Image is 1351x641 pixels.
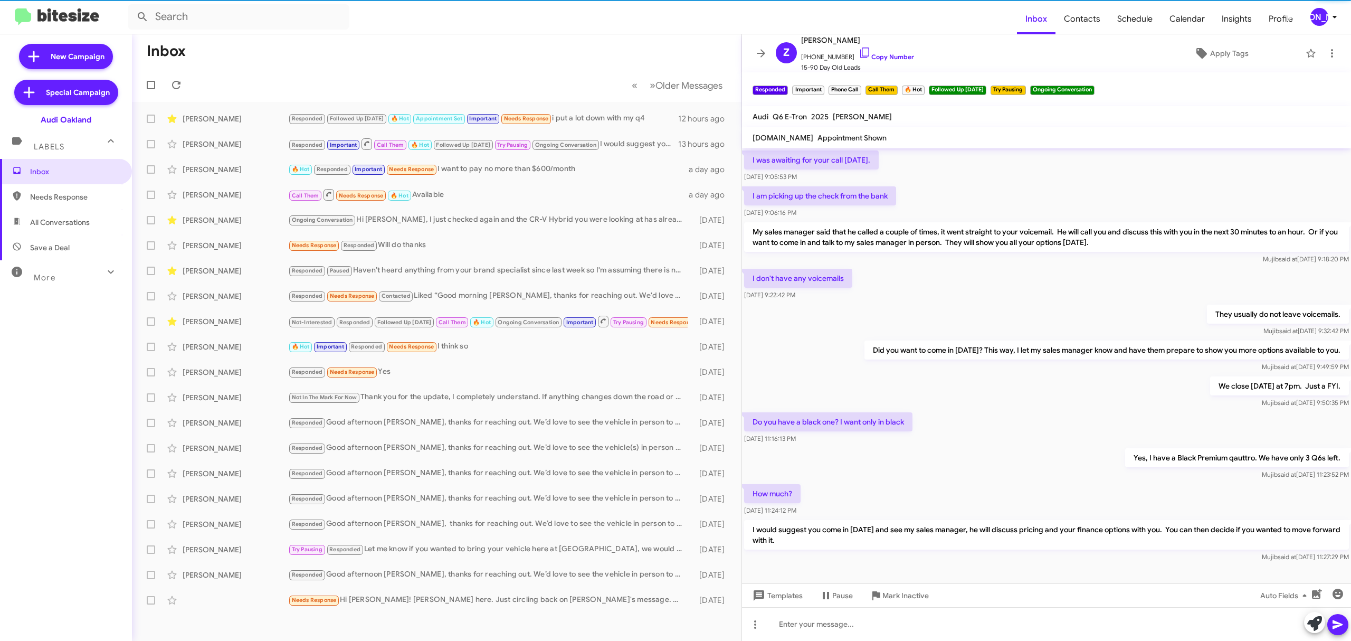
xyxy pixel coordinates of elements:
[655,80,722,91] span: Older Messages
[339,192,384,199] span: Needs Response
[1141,44,1300,63] button: Apply Tags
[991,86,1025,95] small: Try Pausing
[753,133,813,143] span: [DOMAIN_NAME]
[1030,86,1095,95] small: Ongoing Conversation
[391,115,409,122] span: 🔥 Hot
[19,44,113,69] a: New Campaign
[51,51,104,62] span: New Campaign
[744,435,796,442] span: [DATE] 11:16:13 PM
[1213,4,1260,34] span: Insights
[742,586,811,605] button: Templates
[801,34,914,46] span: [PERSON_NAME]
[744,209,796,216] span: [DATE] 9:06:16 PM
[1278,399,1296,407] span: said at
[41,115,91,125] div: Audi Oakland
[650,79,655,92] span: »
[288,518,688,530] div: Good afternoon [PERSON_NAME], thanks for reaching out. We’d love to see the vehicle in person to ...
[288,467,688,479] div: Good afternoon [PERSON_NAME], thanks for reaching out. We’d love to see the vehicle in person to ...
[351,343,382,350] span: Responded
[292,343,310,350] span: 🔥 Hot
[317,343,344,350] span: Important
[1125,448,1349,467] p: Yes, I have a Black Premium qauttro. We have only 3 Q6s left.
[288,543,688,555] div: Let me know if you wanted to bring your vehicle here at [GEOGRAPHIC_DATA], we would love to evalu...
[292,369,323,375] span: Responded
[288,366,688,378] div: Yes
[929,86,986,95] small: Followed Up [DATE]
[30,192,120,202] span: Needs Response
[183,519,288,530] div: [PERSON_NAME]
[744,269,852,288] p: I don't have any voicemails
[1301,8,1339,26] button: [PERSON_NAME]
[183,367,288,378] div: [PERSON_NAME]
[801,62,914,73] span: 15-90 Day Old Leads
[688,418,733,428] div: [DATE]
[292,242,337,249] span: Needs Response
[744,222,1349,252] p: My sales manager said that he called a couple of times, it went straight to your voicemail. He wi...
[183,316,288,327] div: [PERSON_NAME]
[330,369,375,375] span: Needs Response
[330,142,357,148] span: Important
[183,494,288,504] div: [PERSON_NAME]
[288,265,688,277] div: Haven’t heard anything from your brand specialist since last week so I'm assuming there is no nee...
[288,163,688,175] div: I want to pay no more than $600/month
[391,192,408,199] span: 🔥 Hot
[688,367,733,378] div: [DATE]
[829,86,861,95] small: Phone Call
[688,392,733,403] div: [DATE]
[833,112,892,121] span: [PERSON_NAME]
[183,544,288,555] div: [PERSON_NAME]
[753,86,788,95] small: Responded
[688,164,733,175] div: a day ago
[1263,327,1349,335] span: Mujib [DATE] 9:32:42 PM
[744,412,912,431] p: Do you have a black one? I want only in black
[688,443,733,454] div: [DATE]
[744,484,801,503] p: How much?
[643,74,729,96] button: Next
[377,319,432,326] span: Followed Up [DATE]
[288,239,688,251] div: Will do thanks
[355,166,382,173] span: Important
[688,494,733,504] div: [DATE]
[34,142,64,152] span: Labels
[688,342,733,352] div: [DATE]
[183,215,288,225] div: [PERSON_NAME]
[183,291,288,301] div: [PERSON_NAME]
[498,319,559,326] span: Ongoing Conversation
[389,343,434,350] span: Needs Response
[288,417,688,429] div: Good afternoon [PERSON_NAME], thanks for reaching out. We’d love to see the vehicle in person to ...
[688,468,733,479] div: [DATE]
[1262,553,1349,561] span: Mujib [DATE] 11:27:29 PM
[30,166,120,177] span: Inbox
[744,186,896,205] p: I am picking up the check from the bank
[783,44,789,61] span: Z
[183,266,288,276] div: [PERSON_NAME]
[469,115,497,122] span: Important
[288,442,688,454] div: Good afternoon [PERSON_NAME], thanks for reaching out. We’d love to see the vehicle(s) in person ...
[389,166,434,173] span: Needs Response
[377,142,404,148] span: Call Them
[688,316,733,327] div: [DATE]
[292,216,353,223] span: Ongoing Conversation
[292,597,337,604] span: Needs Response
[1262,470,1349,478] span: Mujib [DATE] 11:23:52 PM
[497,142,528,148] span: Try Pausing
[832,586,853,605] span: Pause
[292,267,323,274] span: Responded
[30,217,90,228] span: All Conversations
[1210,44,1249,63] span: Apply Tags
[288,188,688,201] div: Available
[688,266,733,276] div: [DATE]
[288,569,688,581] div: Good afternoon [PERSON_NAME], thanks for reaching out. We’d love to see the vehicle in person to ...
[183,114,288,124] div: [PERSON_NAME]
[439,319,466,326] span: Call Them
[817,133,887,143] span: Appointment Shown
[1210,376,1349,395] p: We close [DATE] at 7pm. Just a FYI.
[1017,4,1055,34] a: Inbox
[688,240,733,251] div: [DATE]
[1260,586,1311,605] span: Auto Fields
[292,470,323,477] span: Responded
[744,291,795,299] span: [DATE] 9:22:42 PM
[811,112,829,121] span: 2025
[329,546,360,553] span: Responded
